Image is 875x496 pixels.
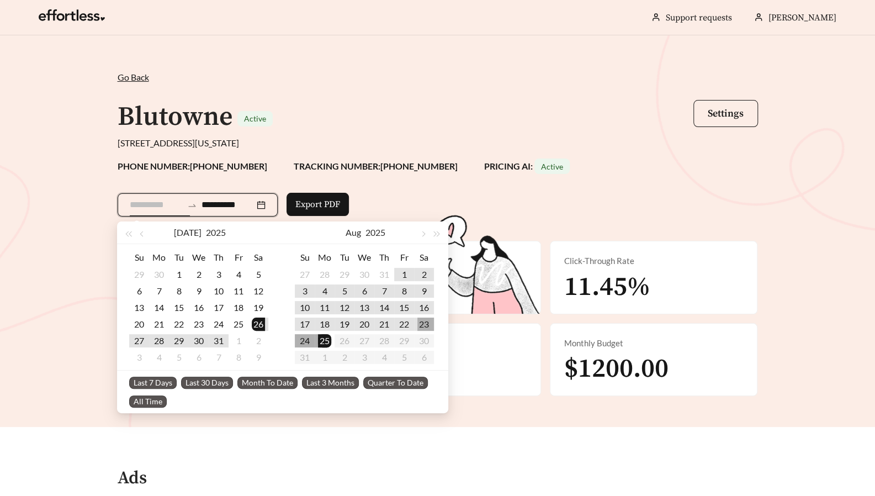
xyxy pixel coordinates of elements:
[118,72,149,82] span: Go Back
[358,301,371,314] div: 13
[248,316,268,333] td: 2025-07-26
[354,249,374,266] th: We
[232,284,245,298] div: 11
[149,349,169,366] td: 2025-08-04
[374,316,394,333] td: 2025-08-21
[295,249,315,266] th: Su
[354,283,374,299] td: 2025-08-06
[484,161,570,171] strong: PRICING AI:
[666,12,732,23] a: Support requests
[294,161,458,171] strong: TRACKING NUMBER: [PHONE_NUMBER]
[206,221,226,244] button: 2025
[244,114,266,123] span: Active
[374,283,394,299] td: 2025-08-07
[229,299,248,316] td: 2025-07-18
[189,333,209,349] td: 2025-07-30
[564,271,650,304] span: 11.45%
[248,266,268,283] td: 2025-07-05
[212,318,225,331] div: 24
[212,351,225,364] div: 7
[169,316,189,333] td: 2025-07-22
[169,266,189,283] td: 2025-07-01
[229,249,248,266] th: Fr
[397,284,411,298] div: 8
[232,334,245,347] div: 1
[298,268,311,281] div: 27
[189,299,209,316] td: 2025-07-16
[417,301,431,314] div: 16
[252,268,265,281] div: 5
[318,284,331,298] div: 4
[541,162,563,171] span: Active
[229,349,248,366] td: 2025-08-08
[192,334,205,347] div: 30
[335,283,354,299] td: 2025-08-05
[354,299,374,316] td: 2025-08-13
[295,316,315,333] td: 2025-08-17
[129,333,149,349] td: 2025-07-27
[152,268,166,281] div: 30
[318,318,331,331] div: 18
[417,318,431,331] div: 23
[318,301,331,314] div: 11
[315,249,335,266] th: Mo
[295,198,340,211] span: Export PDF
[564,337,744,350] div: Monthly Budget
[414,299,434,316] td: 2025-08-16
[394,249,414,266] th: Fr
[378,318,391,331] div: 21
[693,100,758,127] button: Settings
[248,249,268,266] th: Sa
[174,221,201,244] button: [DATE]
[378,301,391,314] div: 14
[132,301,146,314] div: 13
[209,333,229,349] td: 2025-07-31
[189,316,209,333] td: 2025-07-23
[132,284,146,298] div: 6
[338,268,351,281] div: 29
[132,334,146,347] div: 27
[189,266,209,283] td: 2025-07-02
[229,266,248,283] td: 2025-07-04
[209,349,229,366] td: 2025-08-07
[118,101,233,134] h1: Blutowne
[132,318,146,331] div: 20
[358,318,371,331] div: 20
[192,268,205,281] div: 2
[335,249,354,266] th: Tu
[335,299,354,316] td: 2025-08-12
[189,349,209,366] td: 2025-08-06
[172,284,185,298] div: 8
[149,249,169,266] th: Mo
[129,283,149,299] td: 2025-07-06
[248,349,268,366] td: 2025-08-09
[315,299,335,316] td: 2025-08-11
[298,318,311,331] div: 17
[315,333,335,349] td: 2025-08-25
[252,284,265,298] div: 12
[192,351,205,364] div: 6
[229,316,248,333] td: 2025-07-25
[248,333,268,349] td: 2025-08-02
[192,284,205,298] div: 9
[169,249,189,266] th: Tu
[414,249,434,266] th: Sa
[287,193,349,216] button: Export PDF
[252,334,265,347] div: 2
[209,266,229,283] td: 2025-07-03
[295,333,315,349] td: 2025-08-24
[252,301,265,314] div: 19
[354,266,374,283] td: 2025-07-30
[338,318,351,331] div: 19
[169,333,189,349] td: 2025-07-29
[172,301,185,314] div: 15
[118,136,758,150] div: [STREET_ADDRESS][US_STATE]
[149,333,169,349] td: 2025-07-28
[192,301,205,314] div: 16
[172,318,185,331] div: 22
[187,200,197,210] span: swap-right
[129,249,149,266] th: Su
[129,349,149,366] td: 2025-08-03
[169,349,189,366] td: 2025-08-05
[172,334,185,347] div: 29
